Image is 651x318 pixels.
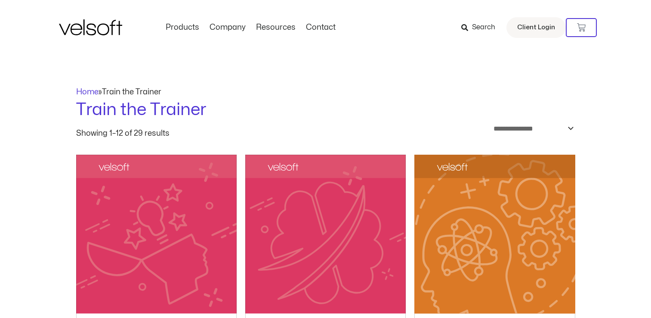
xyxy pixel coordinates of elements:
span: Client Login [517,22,555,33]
a: ProductsMenu Toggle [160,23,204,32]
span: Search [472,22,495,33]
h1: Train the Trainer [76,98,575,122]
p: Showing 1–12 of 29 results [76,130,170,137]
a: Client Login [506,17,566,38]
a: ContactMenu Toggle [301,23,341,32]
a: ResourcesMenu Toggle [251,23,301,32]
a: Search [461,20,501,35]
span: » [76,88,161,96]
span: Train the Trainer [102,88,161,96]
img: Velsoft Training Materials [59,19,122,35]
a: CompanyMenu Toggle [204,23,251,32]
select: Shop order [488,122,575,135]
a: Home [76,88,99,96]
nav: Menu [160,23,341,32]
